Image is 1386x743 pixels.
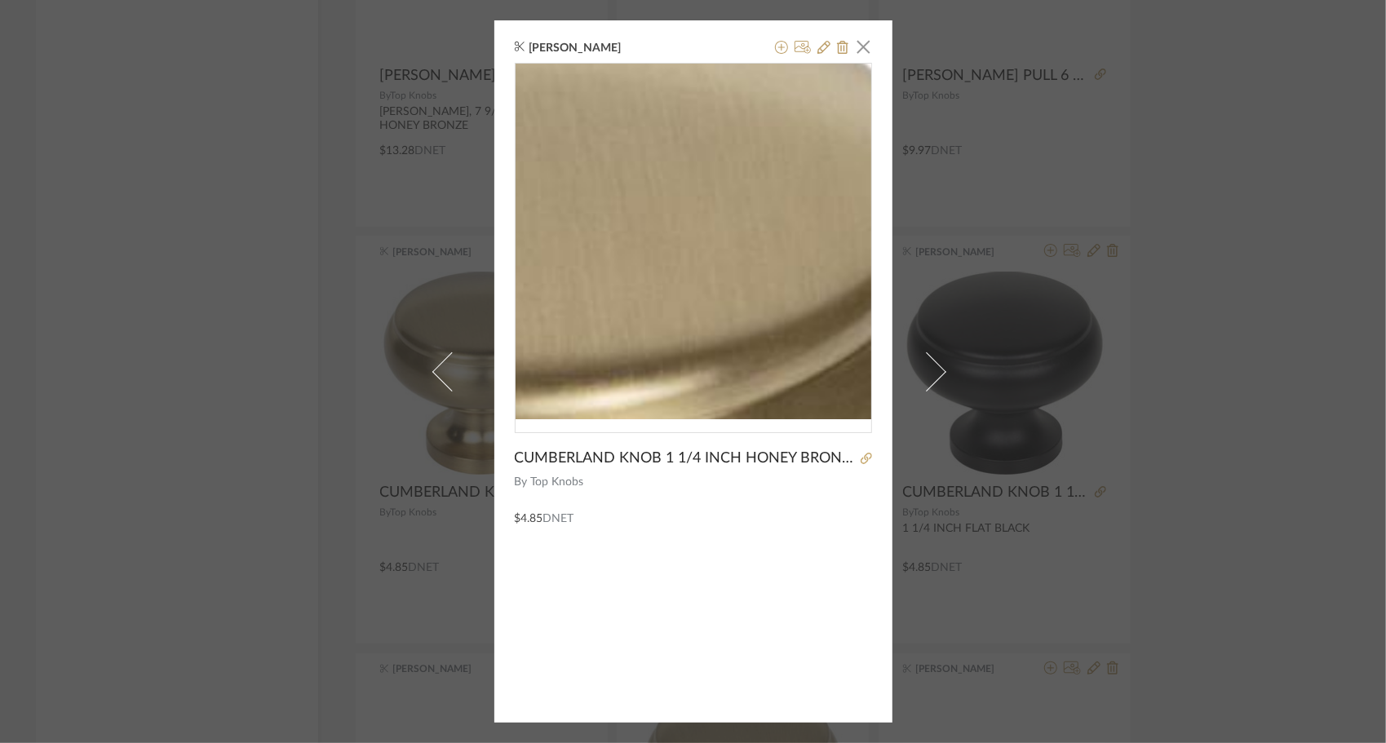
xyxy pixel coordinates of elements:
span: [PERSON_NAME] [529,41,646,55]
span: DNET [543,513,574,524]
div: 0 [516,64,871,419]
span: Top Knobs [530,474,872,491]
span: CUMBERLAND KNOB 1 1/4 INCH HONEY BRONZE [515,449,856,467]
button: Close [848,30,880,63]
span: By [515,474,528,491]
span: $4.85 [515,513,543,524]
img: db73d053-c8ac-4628-9bd0-379bd55de981_436x436.jpg [516,64,871,419]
